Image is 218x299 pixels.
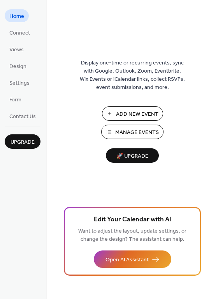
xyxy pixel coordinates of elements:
[111,151,154,162] span: 🚀 Upgrade
[5,110,40,122] a: Contact Us
[11,138,35,146] span: Upgrade
[9,79,30,87] span: Settings
[9,46,24,54] span: Views
[5,93,26,106] a: Form
[80,59,185,92] span: Display one-time or recurring events, sync with Google, Outlook, Zoom, Eventbrite, Wix Events or ...
[115,129,159,137] span: Manage Events
[9,12,24,21] span: Home
[9,96,21,104] span: Form
[94,250,171,268] button: Open AI Assistant
[94,214,171,225] span: Edit Your Calendar with AI
[116,110,158,118] span: Add New Event
[105,256,149,264] span: Open AI Assistant
[78,226,186,245] span: Want to adjust the layout, update settings, or change the design? The assistant can help.
[5,43,28,56] a: Views
[5,26,35,39] a: Connect
[9,29,30,37] span: Connect
[5,76,34,89] a: Settings
[5,134,40,149] button: Upgrade
[9,63,26,71] span: Design
[5,59,31,72] a: Design
[102,106,163,121] button: Add New Event
[9,113,36,121] span: Contact Us
[5,9,29,22] a: Home
[106,148,159,163] button: 🚀 Upgrade
[101,125,163,139] button: Manage Events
